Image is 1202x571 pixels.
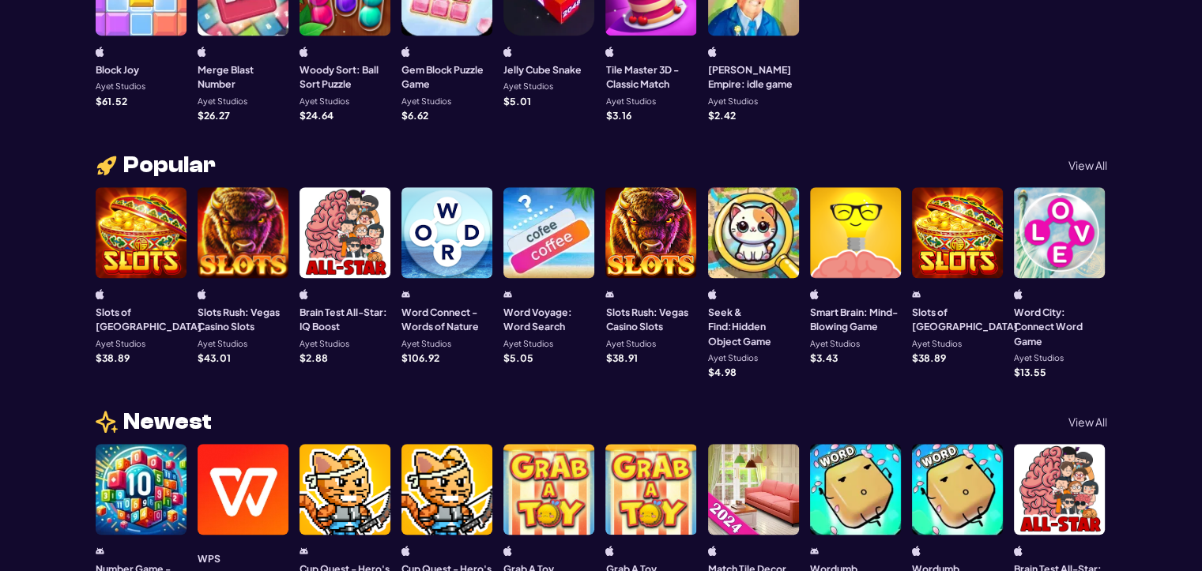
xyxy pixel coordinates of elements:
p: Ayet Studios [401,97,451,106]
p: $ 38.89 [912,353,946,363]
h3: [PERSON_NAME] Empire: idle game [708,62,799,92]
p: Ayet Studios [503,82,553,91]
span: Newest [123,411,212,433]
h3: Smart Brain: Mind-Blowing Game [810,305,901,334]
p: $ 2.88 [300,353,328,363]
h3: Slots Rush: Vegas Casino Slots [605,305,696,334]
img: ios [605,47,614,57]
p: $ 38.89 [96,353,130,363]
p: $ 4.98 [708,367,737,377]
img: android [605,289,614,299]
p: Ayet Studios [300,340,349,348]
img: ios [198,289,206,299]
img: ios [300,47,308,57]
p: $ 106.92 [401,353,439,363]
p: $ 6.62 [401,111,428,120]
p: $ 13.55 [1014,367,1046,377]
p: Ayet Studios [503,340,553,348]
img: android [810,546,819,556]
h3: Tile Master 3D - Classic Match [605,62,696,92]
img: ios [912,546,921,556]
img: ios [1014,546,1023,556]
p: Ayet Studios [401,340,451,348]
p: $ 5.05 [503,353,533,363]
h3: Slots of [GEOGRAPHIC_DATA] [912,305,1018,334]
img: android [300,546,308,556]
h3: Word Voyage: Word Search [503,305,594,334]
img: rocket [96,154,118,177]
p: Ayet Studios [96,340,145,348]
img: ios [198,47,206,57]
img: ios [96,289,104,299]
img: android [912,289,921,299]
h3: Gem Block Puzzle Game [401,62,492,92]
p: Ayet Studios [912,340,962,348]
img: ios [503,47,512,57]
p: $ 24.64 [300,111,333,120]
p: View All [1068,160,1107,171]
img: iphone/ipad [503,546,512,556]
p: Ayet Studios [708,97,758,106]
h3: Word City: Connect Word Game [1014,305,1105,348]
p: Ayet Studios [198,340,247,348]
h3: Word Connect - Words of Nature [401,305,492,334]
p: $ 26.27 [198,111,230,120]
img: ios [401,546,410,556]
p: Ayet Studios [300,97,349,106]
p: $ 5.01 [503,96,531,106]
img: ios [810,289,819,299]
p: Ayet Studios [198,97,247,106]
h3: Woody Sort: Ball Sort Puzzle [300,62,390,92]
span: Popular [123,154,216,176]
p: $ 2.42 [708,111,736,120]
p: Ayet Studios [810,340,860,348]
img: ios [300,289,308,299]
p: Ayet Studios [96,82,145,91]
img: ios [708,47,717,57]
p: Ayet Studios [605,97,655,106]
h3: Slots of [GEOGRAPHIC_DATA] [96,305,202,334]
img: ios [96,47,104,57]
img: news [96,411,118,433]
p: $ 43.01 [198,353,231,363]
h3: WPS [198,551,220,565]
p: Ayet Studios [605,340,655,348]
img: ios [708,289,717,299]
h3: Merge Blast Number [198,62,288,92]
img: android [96,546,104,556]
img: ios [401,47,410,57]
h3: Block Joy [96,62,139,77]
p: Ayet Studios [708,354,758,363]
p: $ 3.43 [810,353,838,363]
img: ios [1014,289,1023,299]
img: ios [708,546,717,556]
p: $ 61.52 [96,96,127,106]
p: $ 38.91 [605,353,637,363]
h3: Slots Rush: Vegas Casino Slots [198,305,288,334]
h3: Brain Test All-Star: IQ Boost [300,305,390,334]
p: $ 3.16 [605,111,631,120]
p: Ayet Studios [1014,354,1064,363]
p: View All [1068,416,1107,427]
h3: Seek & Find:Hidden Object Game [708,305,799,348]
img: android [503,289,512,299]
img: iphone/ipad [605,546,614,556]
img: android [401,289,410,299]
h3: Jelly Cube Snake [503,62,582,77]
